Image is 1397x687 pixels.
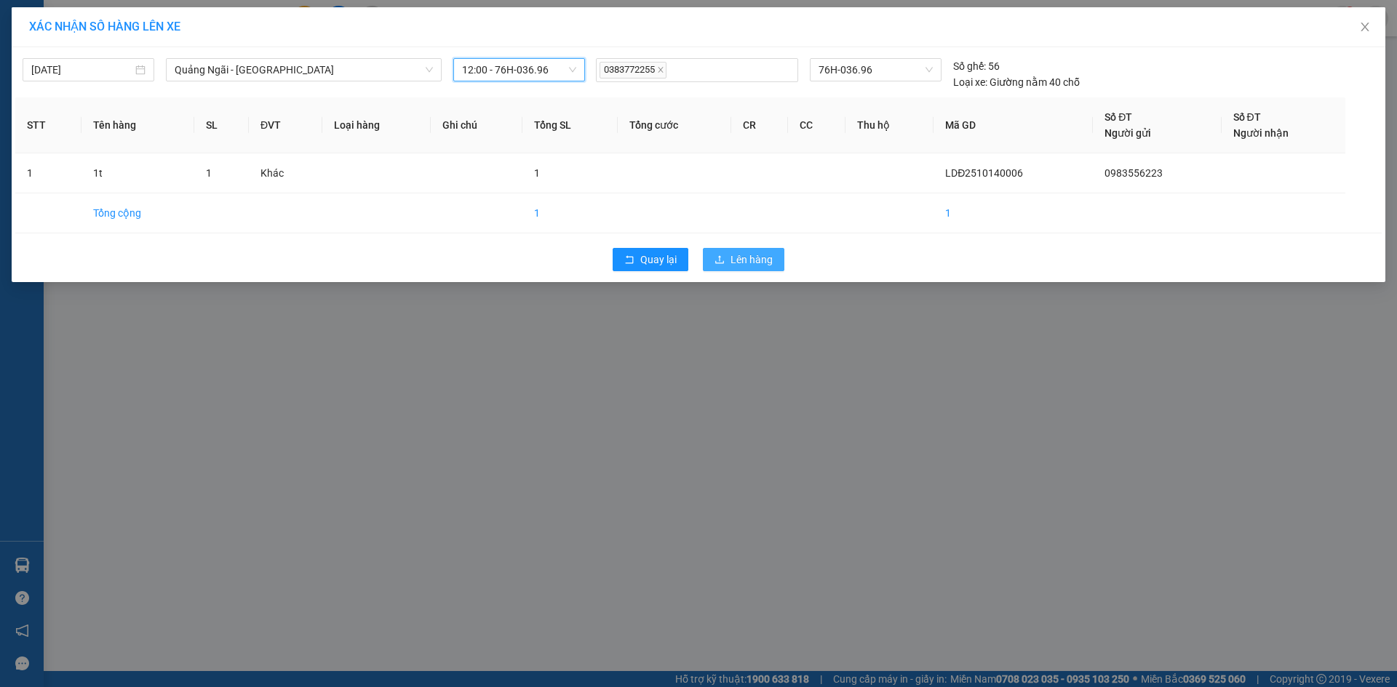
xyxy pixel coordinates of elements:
span: close [1359,21,1371,33]
span: 76H-036.96 [819,59,932,81]
button: Close [1345,7,1385,48]
th: Mã GD [934,97,1093,153]
span: LDĐ2510140006 [945,167,1023,179]
span: rollback [624,254,634,266]
td: 1t [81,153,194,193]
span: Loại xe: [953,74,987,90]
th: Ghi chú [431,97,522,153]
span: Số ghế: [953,58,986,74]
th: Tên hàng [81,97,194,153]
span: upload [715,254,725,266]
span: Lên hàng [731,252,773,268]
div: 56 [953,58,1000,74]
td: 1 [934,193,1093,233]
th: SL [194,97,250,153]
span: Số ĐT [1233,111,1261,123]
span: close [657,66,664,73]
span: XÁC NHẬN SỐ HÀNG LÊN XE [29,20,180,33]
span: Quay lại [640,252,677,268]
td: 1 [15,153,81,193]
th: Thu hộ [845,97,934,153]
div: Giường nằm 40 chỗ [953,74,1080,90]
td: 1 [522,193,618,233]
span: Người nhận [1233,127,1289,139]
span: 12:00 - 76H-036.96 [462,59,576,81]
span: 1 [206,167,212,179]
span: 0983556223 [1105,167,1163,179]
th: CC [788,97,845,153]
th: ĐVT [249,97,322,153]
span: 0383772255 [600,62,666,79]
th: Tổng SL [522,97,618,153]
th: CR [731,97,789,153]
th: Loại hàng [322,97,431,153]
button: rollbackQuay lại [613,248,688,271]
button: uploadLên hàng [703,248,784,271]
th: Tổng cước [618,97,731,153]
th: STT [15,97,81,153]
td: Khác [249,153,322,193]
td: Tổng cộng [81,193,194,233]
span: 1 [534,167,540,179]
input: 14/10/2025 [31,62,132,78]
span: Người gửi [1105,127,1151,139]
span: Quảng Ngãi - Vũng Tàu [175,59,433,81]
span: Số ĐT [1105,111,1132,123]
span: down [425,65,434,74]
